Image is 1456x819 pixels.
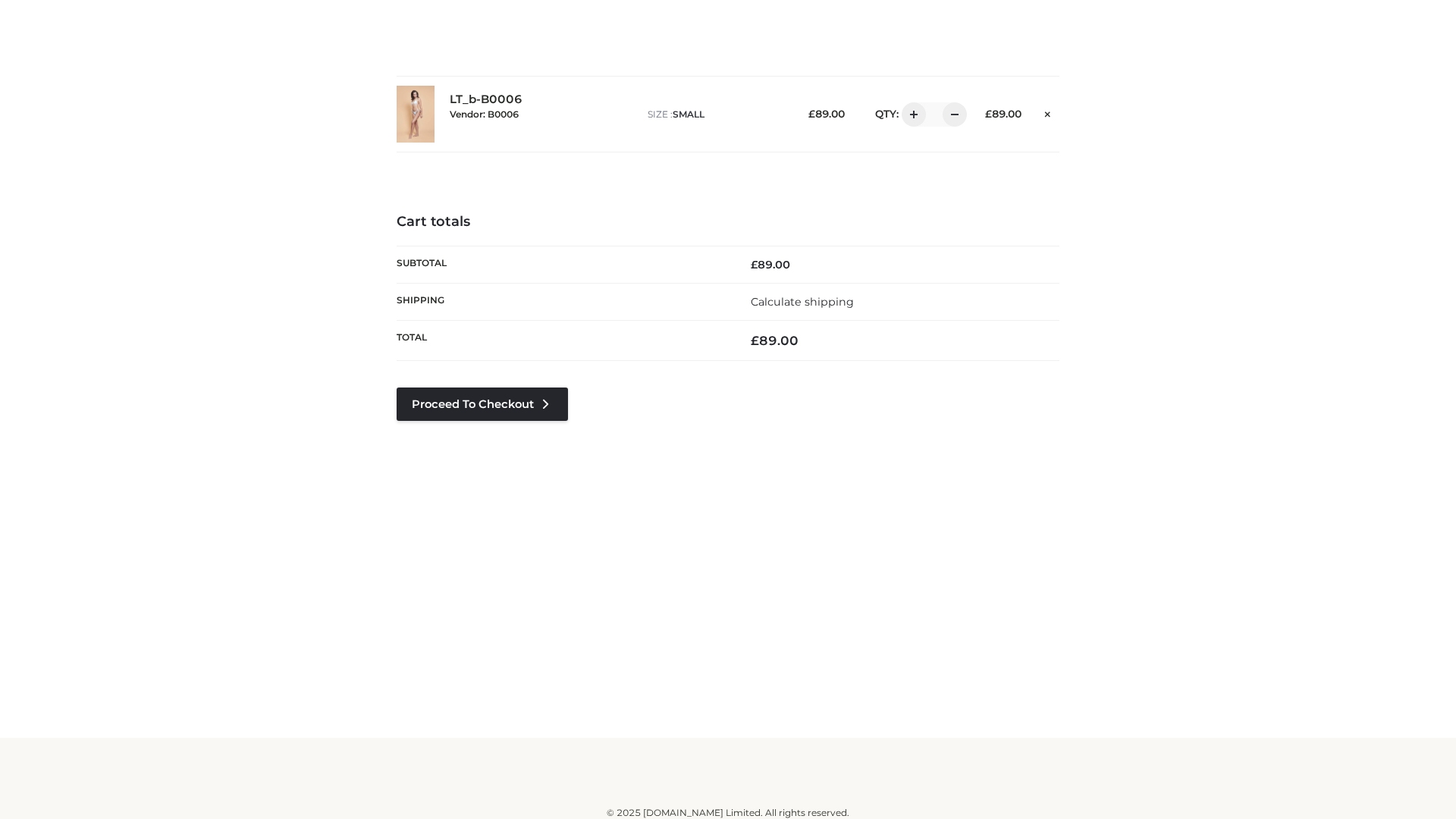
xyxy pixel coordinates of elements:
bdi: 89.00 [751,258,790,271]
th: Shipping [397,283,728,320]
th: Subtotal [397,246,728,283]
div: QTY: [860,102,962,127]
a: Remove this item [1037,102,1059,122]
div: LT_b-B0006 [450,93,632,135]
span: £ [751,258,758,271]
bdi: 89.00 [985,108,1021,120]
small: Vendor: B0006 [450,108,519,120]
bdi: 89.00 [751,333,799,348]
span: £ [985,108,992,120]
span: SMALL [673,108,704,120]
a: Proceed to Checkout [397,388,568,421]
span: £ [808,108,815,120]
th: Total [397,321,728,361]
bdi: 89.00 [808,108,845,120]
p: size : [648,108,785,121]
h4: Cart totals [397,214,1059,231]
span: £ [751,333,759,348]
a: Calculate shipping [751,295,854,309]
